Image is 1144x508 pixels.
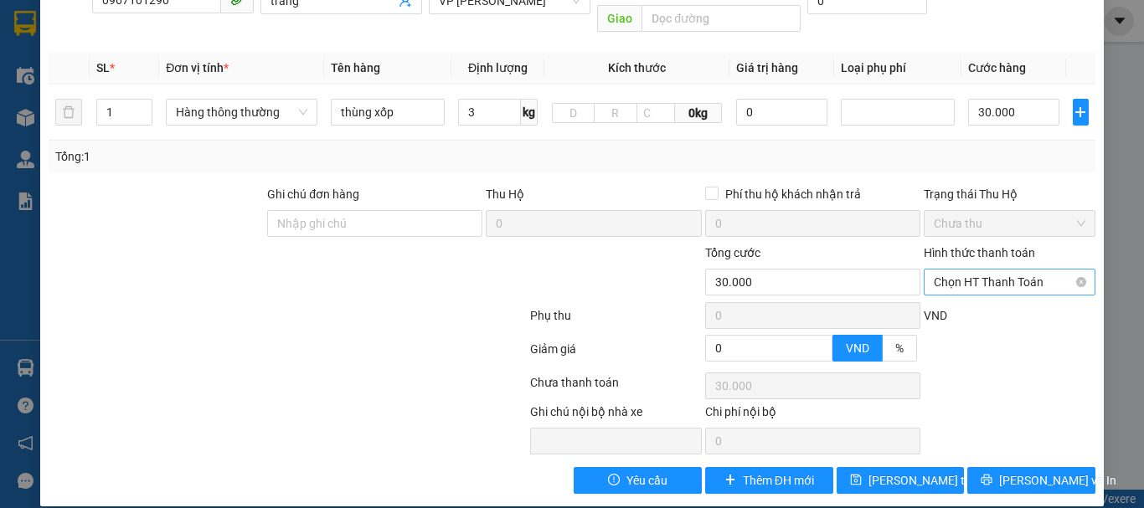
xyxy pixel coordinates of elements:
[468,61,528,74] span: Định lượng
[170,75,209,88] span: Website
[17,122,69,135] strong: Người gửi:
[177,36,312,54] strong: PHIẾU GỬI HÀNG
[924,309,947,322] span: VND
[850,474,862,487] span: save
[626,471,667,490] span: Yêu cầu
[528,373,703,403] div: Chưa thanh toán
[331,99,445,126] input: VD: Bàn, Ghế
[486,187,524,201] span: Thu Hộ
[176,100,307,125] span: Hàng thông thường
[521,99,538,126] span: kg
[743,471,814,490] span: Thêm ĐH mới
[528,306,703,336] div: Phụ thu
[331,61,380,74] span: Tên hàng
[552,103,595,123] input: D
[267,187,359,201] label: Ghi chú đơn hàng
[55,99,82,126] button: delete
[837,467,965,494] button: save[PERSON_NAME] thay đổi
[999,471,1116,490] span: [PERSON_NAME] và In
[924,185,1095,203] div: Trạng thái Thu Hộ
[530,403,702,428] div: Ghi chú nội bộ nhà xe
[72,122,97,135] span: hồng
[190,57,299,69] strong: Hotline : 0889 23 23 23
[267,210,482,237] input: Ghi chú đơn hàng
[895,341,904,355] span: %
[597,5,642,32] span: Giao
[528,340,703,369] div: Giảm giá
[705,467,833,494] button: plusThêm ĐH mới
[705,403,920,428] div: Chi phí nội bộ
[981,474,992,487] span: printer
[1073,99,1089,126] button: plus
[705,246,760,259] span: Tổng cước
[934,211,1085,236] span: Chưa thu
[642,5,801,32] input: Dọc đường
[166,61,229,74] span: Đơn vị tính
[675,103,723,123] span: 0kg
[736,61,798,74] span: Giá trị hàng
[968,61,1026,74] span: Cước hàng
[11,16,81,86] img: logo
[96,61,110,74] span: SL
[131,15,358,33] strong: CÔNG TY TNHH VĨNH QUANG
[636,103,675,123] input: C
[967,467,1095,494] button: printer[PERSON_NAME] và In
[69,97,215,115] span: Lasi House Linh Đam
[594,103,636,123] input: R
[574,467,702,494] button: exclamation-circleYêu cầu
[846,341,869,355] span: VND
[1076,277,1086,287] span: close-circle
[608,61,666,74] span: Kích thước
[18,97,214,115] span: VP gửi:
[834,52,961,85] th: Loại phụ phí
[55,147,443,166] div: Tổng: 1
[1074,105,1088,119] span: plus
[608,474,620,487] span: exclamation-circle
[868,471,1002,490] span: [PERSON_NAME] thay đổi
[924,246,1035,259] label: Hình thức thanh toán
[719,185,868,203] span: Phí thu hộ khách nhận trả
[170,73,318,89] strong: : [DOMAIN_NAME]
[934,269,1085,295] span: Chọn HT Thanh Toán
[724,474,736,487] span: plus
